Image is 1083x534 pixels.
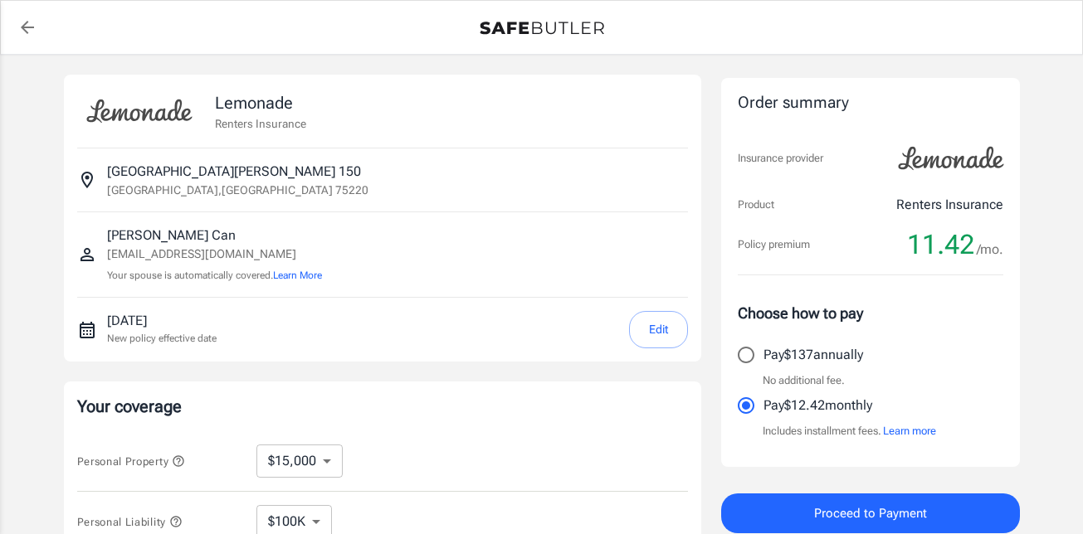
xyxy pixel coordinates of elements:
p: Your spouse is automatically covered. [107,268,322,284]
button: Proceed to Payment [721,493,1020,533]
p: New policy effective date [107,331,217,346]
img: Lemonade [889,135,1013,182]
button: Edit [629,311,688,348]
p: Product [738,197,774,213]
p: [GEOGRAPHIC_DATA][PERSON_NAME] 150 [107,162,361,182]
button: Learn More [273,268,322,283]
p: Your coverage [77,395,688,418]
p: Policy premium [738,236,810,253]
svg: Insured address [77,170,97,190]
p: [GEOGRAPHIC_DATA] , [GEOGRAPHIC_DATA] 75220 [107,182,368,198]
svg: New policy start date [77,320,97,340]
span: /mo. [977,238,1003,261]
span: 11.42 [907,228,974,261]
p: Includes installment fees. [763,423,936,439]
button: Learn more [883,423,936,439]
svg: Insured person [77,245,97,265]
img: Back to quotes [480,22,604,35]
a: back to quotes [11,11,44,44]
p: Pay $12.42 monthly [763,396,872,415]
p: [DATE] [107,311,217,331]
p: Lemonade [215,90,306,115]
p: [EMAIL_ADDRESS][DOMAIN_NAME] [107,245,322,263]
div: Order summary [738,91,1003,115]
span: Proceed to Payment [814,502,927,524]
p: Renters Insurance [896,195,1003,215]
p: No additional fee. [763,372,845,389]
p: Pay $137 annually [763,345,863,365]
span: Personal Property [77,455,185,468]
span: Personal Liability [77,516,183,528]
img: Lemonade [77,88,202,134]
p: [PERSON_NAME] Can [107,226,322,245]
button: Personal Liability [77,512,183,532]
p: Insurance provider [738,150,823,167]
button: Personal Property [77,451,185,471]
p: Renters Insurance [215,115,306,132]
p: Choose how to pay [738,302,1003,324]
